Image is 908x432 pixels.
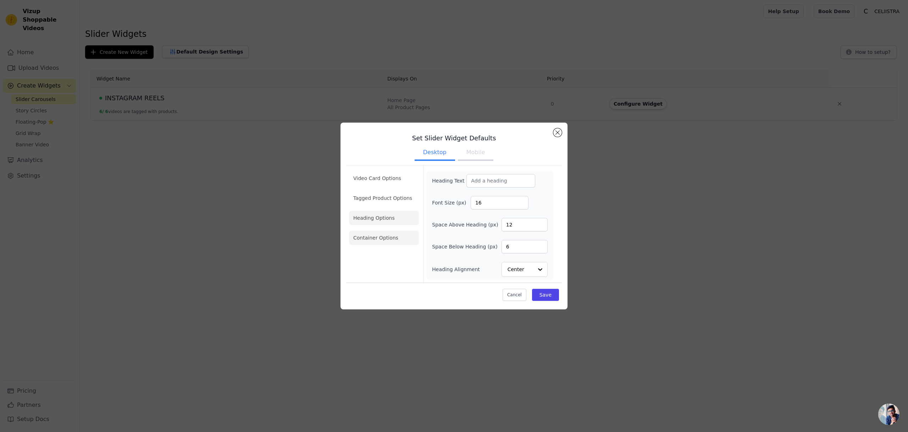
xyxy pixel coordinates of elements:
li: Video Card Options [349,171,419,185]
button: Mobile [458,145,493,161]
label: Heading Alignment [432,266,481,273]
li: Heading Options [349,211,419,225]
label: Font Size (px) [432,199,471,206]
button: Close modal [553,128,562,137]
label: Space Below Heading (px) [432,243,498,250]
button: Cancel [503,289,526,301]
button: Desktop [415,145,455,161]
h3: Set Slider Widget Defaults [346,134,562,142]
li: Container Options [349,231,419,245]
a: Open chat [878,404,899,425]
button: Save [532,289,559,301]
input: Add a heading [466,174,535,187]
label: Heading Text [432,177,466,184]
li: Tagged Product Options [349,191,419,205]
label: Space Above Heading (px) [432,221,498,228]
